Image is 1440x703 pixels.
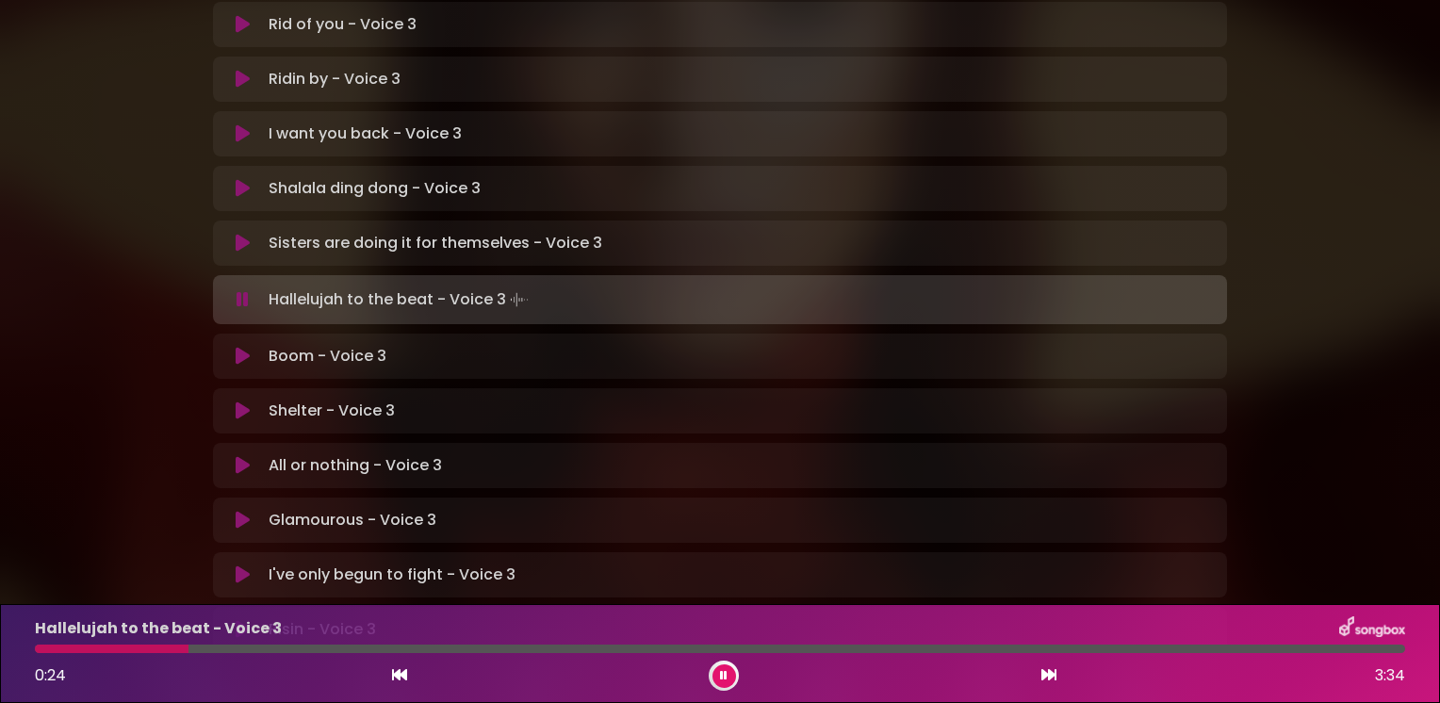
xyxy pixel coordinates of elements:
p: Ridin by - Voice 3 [269,68,401,90]
p: Hallelujah to the beat - Voice 3 [35,617,282,640]
img: songbox-logo-white.png [1339,616,1405,641]
p: All or nothing - Voice 3 [269,454,442,477]
p: Shalala ding dong - Voice 3 [269,177,481,200]
p: Hallelujah to the beat - Voice 3 [269,286,532,313]
p: Rid of you - Voice 3 [269,13,417,36]
p: I've only begun to fight - Voice 3 [269,564,515,586]
p: Glamourous - Voice 3 [269,509,436,531]
span: 0:24 [35,664,66,686]
p: Boom - Voice 3 [269,345,386,368]
img: waveform4.gif [506,286,532,313]
p: Sisters are doing it for themselves - Voice 3 [269,232,602,254]
span: 3:34 [1375,664,1405,687]
p: I want you back - Voice 3 [269,123,462,145]
p: Shelter - Voice 3 [269,400,395,422]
